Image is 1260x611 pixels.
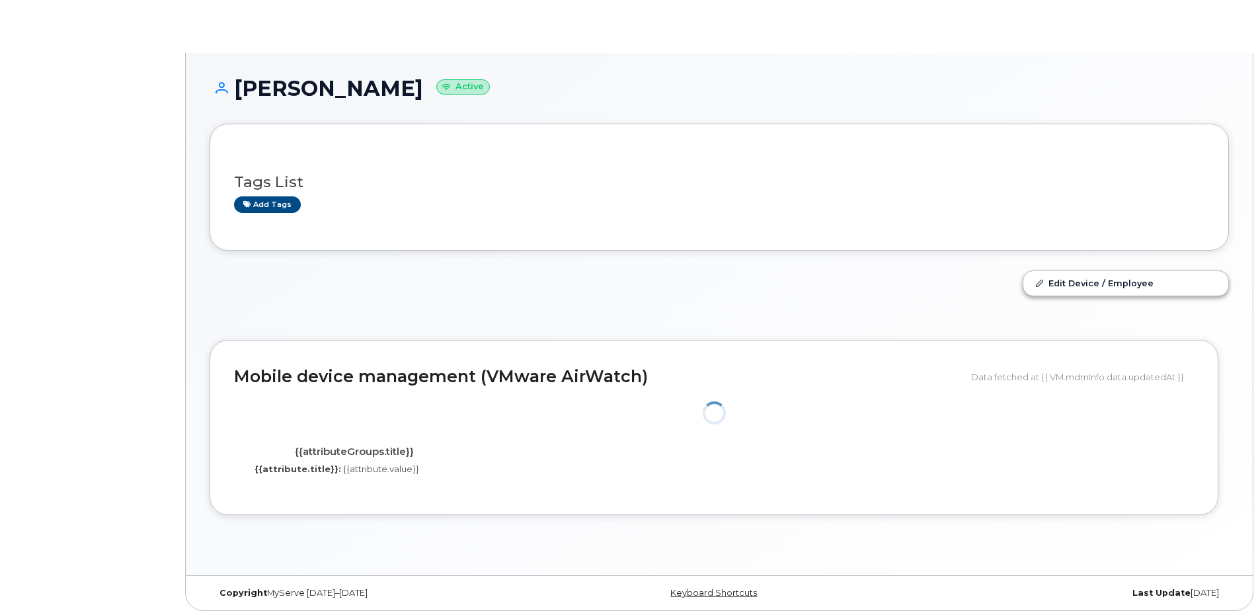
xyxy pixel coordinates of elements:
h3: Tags List [234,174,1204,190]
a: Edit Device / Employee [1023,271,1228,295]
strong: Last Update [1132,588,1191,598]
div: MyServe [DATE]–[DATE] [210,588,549,598]
strong: Copyright [219,588,267,598]
h2: Mobile device management (VMware AirWatch) [234,368,961,386]
small: Active [436,79,490,95]
div: [DATE] [889,588,1229,598]
label: {{attribute.title}}: [255,463,341,475]
span: {{attribute.value}} [343,464,419,474]
h4: {{attributeGroups.title}} [244,446,464,458]
a: Add tags [234,196,301,213]
a: Keyboard Shortcuts [670,588,757,598]
div: Data fetched at {{ VM.mdmInfo.data.updatedAt }} [971,364,1194,389]
h1: [PERSON_NAME] [210,77,1229,100]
